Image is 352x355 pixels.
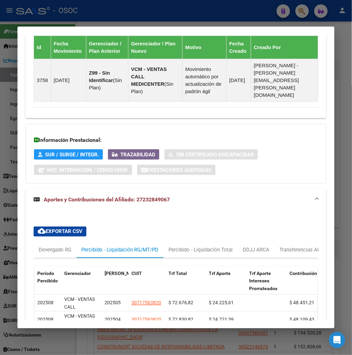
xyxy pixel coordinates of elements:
div: Open Intercom Messenger [329,332,345,348]
span: 202504 [105,317,121,322]
datatable-header-cell: Período Percibido [35,267,62,296]
button: Sin Certificado Discapacidad [164,149,258,160]
div: Devengado RG [39,246,71,254]
span: Período Percibido [37,271,58,284]
td: ( ) [86,59,128,102]
strong: VCM - VENTAS CALL MEDICENTER [131,66,167,87]
th: Id [34,36,51,59]
span: $ 24.721,39 [209,317,234,322]
span: Gerenciador [64,271,91,276]
datatable-header-cell: Trf Aporte Intereses Prorrateados [246,267,287,296]
span: $ 48.109,43 [289,317,314,322]
span: Contribución [289,271,317,276]
span: 202508 [37,317,53,322]
span: Trf Aporte [209,271,231,276]
span: Not. Internacion / Censo Hosp. [47,167,128,173]
span: Exportar CSV [38,229,82,235]
mat-expansion-panel-header: Aportes y Contribuciones del Afiliado: 27232849067 [26,189,326,210]
span: [PERSON_NAME] [105,271,141,276]
datatable-header-cell: Trf Aporte [206,267,246,296]
button: Trazabilidad [108,149,159,160]
th: Gerenciador / Plan Anterior [86,36,128,59]
datatable-header-cell: Gerenciador [62,267,102,296]
button: Prestaciones Auditadas [137,165,216,175]
span: Sin Plan [131,81,173,94]
span: 30717563820 [131,300,161,306]
button: SUR / SURGE / INTEGR. [34,149,103,160]
span: $ 72.676,82 [168,300,193,306]
th: Gerenciador / Plan Nuevo [128,36,183,59]
datatable-header-cell: CUIT [129,267,166,296]
span: $ 72.830,82 [168,317,193,322]
div: DDJJ ARCA [243,246,269,254]
datatable-header-cell: Trf Total [166,267,206,296]
div: Transferencias ARCA [279,246,327,254]
span: VCM - VENTAS CALL MEDICENTER [64,297,95,318]
button: Not. Internacion / Censo Hosp. [34,165,132,175]
span: CUIT [131,271,142,276]
td: 3758 [34,59,51,102]
td: [PERSON_NAME] - [PERSON_NAME][EMAIL_ADDRESS][PERSON_NAME][DOMAIN_NAME] [251,59,318,102]
th: Fecha Movimiento [51,36,86,59]
span: $ 48.451,21 [289,300,314,306]
span: Sin Plan [89,77,122,90]
span: 30717563820 [131,317,161,322]
th: Creado Por [251,36,318,59]
td: [DATE] [227,59,251,102]
span: Aportes y Contribuciones del Afiliado: 27232849067 [44,196,170,203]
span: Sin Certificado Discapacidad [176,152,254,158]
span: SUR / SURGE / INTEGR. [45,152,99,158]
button: Exportar CSV [34,227,86,237]
datatable-header-cell: Período Devengado [102,267,129,296]
span: Trazabilidad [120,152,155,158]
td: [DATE] [51,59,86,102]
div: Percibido - Liquidación Total [168,246,233,254]
strong: Z99 - Sin Identificar [89,70,113,83]
td: Movimiento automático por actualización de padrón ágil [183,59,227,102]
span: Trf Total [168,271,187,276]
div: Percibido - Liquidación RG/MT/PD [81,246,158,254]
th: Motivo [183,36,227,59]
datatable-header-cell: Contribución [287,267,327,296]
span: VCM - VENTAS CALL MEDICENTER [64,314,95,334]
span: 202508 [37,300,53,306]
h3: Información Prestacional: [34,136,318,144]
mat-icon: cloud_download [38,227,46,235]
span: $ 24.225,61 [209,300,234,306]
th: Fecha Creado [227,36,251,59]
span: Prestaciones Auditadas [147,167,211,173]
span: Trf Aporte Intereses Prorrateados [249,271,277,292]
span: 202505 [105,300,121,306]
td: ( ) [128,59,183,102]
